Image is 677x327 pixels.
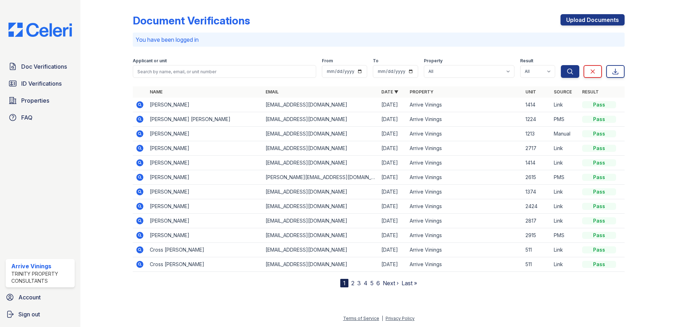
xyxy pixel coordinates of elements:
[147,98,263,112] td: [PERSON_NAME]
[147,112,263,127] td: [PERSON_NAME] [PERSON_NAME]
[407,170,523,185] td: Arrive Vinings
[582,89,599,94] a: Result
[18,310,40,319] span: Sign out
[379,141,407,156] td: [DATE]
[523,257,551,272] td: 511
[523,127,551,141] td: 1213
[379,228,407,243] td: [DATE]
[11,262,72,270] div: Arrive Vinings
[263,170,379,185] td: [PERSON_NAME][EMAIL_ADDRESS][DOMAIN_NAME]
[379,156,407,170] td: [DATE]
[379,214,407,228] td: [DATE]
[263,214,379,228] td: [EMAIL_ADDRESS][DOMAIN_NAME]
[379,199,407,214] td: [DATE]
[523,214,551,228] td: 2817
[582,174,616,181] div: Pass
[373,58,379,64] label: To
[551,257,579,272] td: Link
[582,130,616,137] div: Pass
[21,113,33,122] span: FAQ
[407,228,523,243] td: Arrive Vinings
[147,228,263,243] td: [PERSON_NAME]
[382,316,383,321] div: |
[3,23,78,37] img: CE_Logo_Blue-a8612792a0a2168367f1c8372b55b34899dd931a85d93a1a3d3e32e68fde9ad4.png
[551,156,579,170] td: Link
[407,243,523,257] td: Arrive Vinings
[523,98,551,112] td: 1414
[407,98,523,112] td: Arrive Vinings
[582,246,616,253] div: Pass
[364,280,368,287] a: 4
[147,199,263,214] td: [PERSON_NAME]
[407,112,523,127] td: Arrive Vinings
[263,199,379,214] td: [EMAIL_ADDRESS][DOMAIN_NAME]
[551,199,579,214] td: Link
[582,217,616,224] div: Pass
[11,270,72,285] div: Trinity Property Consultants
[357,280,361,287] a: 3
[263,257,379,272] td: [EMAIL_ADDRESS][DOMAIN_NAME]
[379,170,407,185] td: [DATE]
[520,58,533,64] label: Result
[551,127,579,141] td: Manual
[6,76,75,91] a: ID Verifications
[386,316,415,321] a: Privacy Policy
[266,89,279,94] a: Email
[407,199,523,214] td: Arrive Vinings
[379,257,407,272] td: [DATE]
[340,279,348,287] div: 1
[3,290,78,304] a: Account
[147,141,263,156] td: [PERSON_NAME]
[147,127,263,141] td: [PERSON_NAME]
[551,98,579,112] td: Link
[582,203,616,210] div: Pass
[263,127,379,141] td: [EMAIL_ADDRESS][DOMAIN_NAME]
[582,145,616,152] div: Pass
[551,243,579,257] td: Link
[523,170,551,185] td: 2615
[18,293,41,302] span: Account
[136,35,622,44] p: You have been logged in
[263,141,379,156] td: [EMAIL_ADDRESS][DOMAIN_NAME]
[351,280,354,287] a: 2
[582,101,616,108] div: Pass
[133,14,250,27] div: Document Verifications
[376,280,380,287] a: 6
[147,257,263,272] td: Cross [PERSON_NAME]
[263,156,379,170] td: [EMAIL_ADDRESS][DOMAIN_NAME]
[147,156,263,170] td: [PERSON_NAME]
[407,156,523,170] td: Arrive Vinings
[402,280,417,287] a: Last »
[523,156,551,170] td: 1414
[410,89,433,94] a: Property
[523,243,551,257] td: 511
[147,243,263,257] td: Cross [PERSON_NAME]
[551,228,579,243] td: PMS
[322,58,333,64] label: From
[554,89,572,94] a: Source
[525,89,536,94] a: Unit
[551,141,579,156] td: Link
[523,112,551,127] td: 1224
[21,79,62,88] span: ID Verifications
[407,185,523,199] td: Arrive Vinings
[582,261,616,268] div: Pass
[407,127,523,141] td: Arrive Vinings
[551,112,579,127] td: PMS
[379,185,407,199] td: [DATE]
[582,188,616,195] div: Pass
[523,185,551,199] td: 1374
[582,232,616,239] div: Pass
[147,185,263,199] td: [PERSON_NAME]
[133,65,316,78] input: Search by name, email, or unit number
[343,316,379,321] a: Terms of Service
[523,199,551,214] td: 2424
[150,89,163,94] a: Name
[424,58,443,64] label: Property
[370,280,374,287] a: 5
[147,170,263,185] td: [PERSON_NAME]
[6,110,75,125] a: FAQ
[381,89,398,94] a: Date ▼
[6,59,75,74] a: Doc Verifications
[263,112,379,127] td: [EMAIL_ADDRESS][DOMAIN_NAME]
